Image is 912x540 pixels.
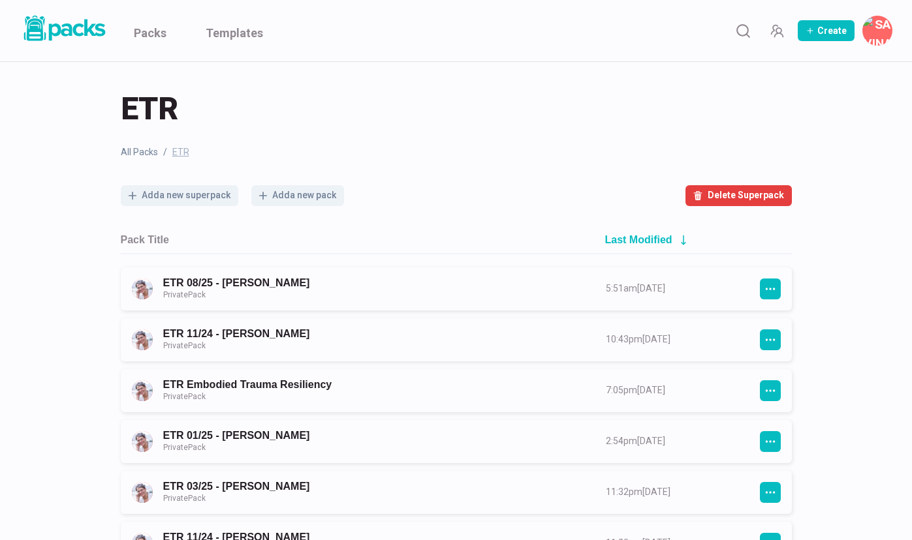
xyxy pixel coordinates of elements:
[862,16,892,46] button: Savina Tilmann
[121,233,169,246] h2: Pack Title
[798,20,855,41] button: Create Pack
[730,18,756,44] button: Search
[163,145,167,159] span: /
[121,145,792,159] nav: breadcrumb
[605,233,672,246] h2: Last Modified
[764,18,790,44] button: Manage Team Invites
[121,185,238,206] button: Adda new superpack
[172,145,189,159] span: ETR
[20,13,108,48] a: Packs logo
[685,185,792,206] button: Delete Superpack
[121,145,158,159] a: All Packs
[251,185,344,206] button: Adda new pack
[20,13,108,44] img: Packs logo
[121,88,178,130] span: ETR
